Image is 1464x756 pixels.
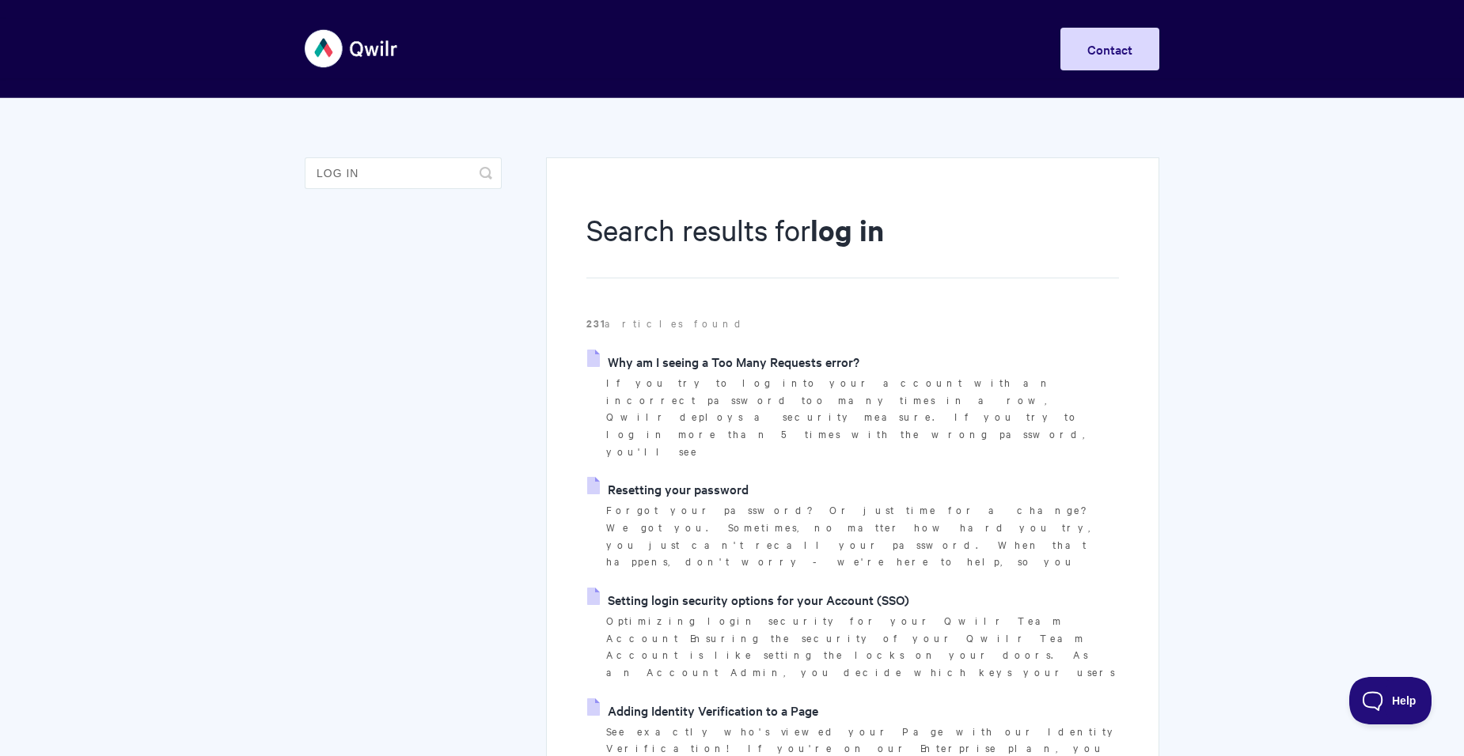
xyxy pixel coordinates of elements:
p: articles found [586,315,1119,332]
a: Adding Identity Verification to a Page [587,698,818,722]
a: Contact [1060,28,1159,70]
strong: 231 [586,316,605,331]
a: Why am I seeing a Too Many Requests error? [587,350,859,373]
h1: Search results for [586,210,1119,278]
strong: log in [810,210,884,249]
p: Optimizing login security for your Qwilr Team Account Ensuring the security of your Qwilr Team Ac... [606,612,1119,681]
input: Search [305,157,502,189]
p: If you try to log into your account with an incorrect password too many times in a row, Qwilr dep... [606,374,1119,460]
img: Qwilr Help Center [305,19,399,78]
p: Forgot your password? Or just time for a change? We got you. Sometimes, no matter how hard you tr... [606,501,1119,570]
iframe: Toggle Customer Support [1349,677,1432,724]
a: Resetting your password [587,477,749,501]
a: Setting login security options for your Account (SSO) [587,588,909,611]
